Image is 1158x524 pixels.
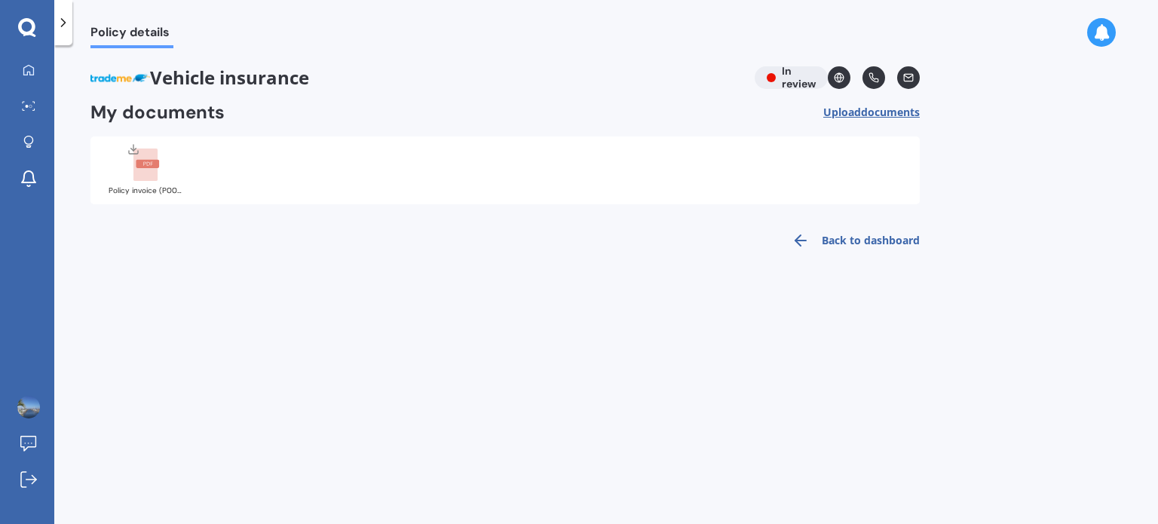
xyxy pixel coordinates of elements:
[90,25,173,45] span: Policy details
[861,105,920,119] span: documents
[109,187,184,195] div: Policy invoice (P00001496595).pdf
[90,66,150,89] img: Trademe.webp
[17,396,40,418] img: ACg8ocKC7FHaHKwagSPJURHFSPujx_QZ5v_bOoLjnFHWPaAQoYPNNeCqHQ=s96-c
[783,222,920,259] a: Back to dashboard
[90,66,743,89] span: Vehicle insurance
[823,106,920,118] span: Upload
[90,101,225,124] h2: My documents
[823,101,920,124] button: Uploaddocuments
